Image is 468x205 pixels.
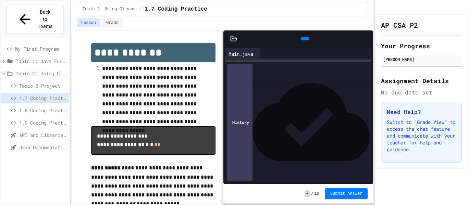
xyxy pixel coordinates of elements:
div: Main.java [225,49,260,59]
span: My First Program [15,45,66,52]
span: / [139,7,142,12]
span: Java Documentation with Comments - Topic 1.8 [19,144,66,151]
span: API and Libraries - Topic 1.7 [19,131,66,139]
div: Main.java [225,50,257,57]
span: / [311,191,313,196]
div: 1 [225,60,232,67]
h2: Assignment Details [381,76,462,86]
span: Back to Teams [37,9,53,30]
h1: AP CSA P2 [381,20,418,30]
span: Topic 2: Using Classes [83,7,137,12]
div: History [227,64,253,181]
button: Lesson [77,18,100,27]
h2: Your Progress [381,41,462,51]
h3: Need Help? [387,108,456,116]
div: No due date set [381,88,462,97]
p: Switch to "Grade View" to access the chat feature and communicate with your teacher for help and ... [387,119,456,153]
span: 10 [314,191,319,196]
span: Fold line [232,61,235,66]
span: Topic 2 Project [19,82,66,89]
span: 1.7 Coding Practice [19,94,66,102]
button: Back to Teams [6,5,64,34]
button: Grade [102,18,123,27]
span: - [305,190,310,197]
span: Topic 1: Java Fundamentals [16,57,66,65]
button: Submit Answer [325,188,368,199]
div: [PERSON_NAME] [383,56,460,62]
span: Topic 2: Using Classes [16,70,66,77]
span: Submit Answer [330,191,362,196]
span: 1.9 Coding Practice [19,119,66,126]
span: 1.8 Coding Practice [19,107,66,114]
span: 1.7 Coding Practice [145,5,207,13]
